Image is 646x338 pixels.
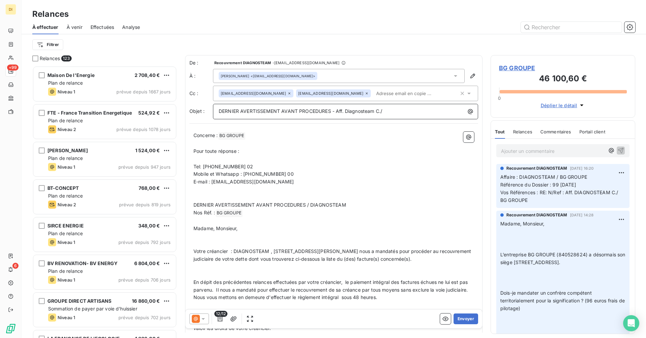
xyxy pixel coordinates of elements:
[570,166,594,170] span: [DATE] 16:20
[218,132,245,140] span: BG GROUPE
[298,91,363,95] span: [EMAIL_ADDRESS][DOMAIN_NAME]
[118,315,171,320] span: prévue depuis 702 jours
[193,294,377,300] span: Nous vous mettons en demeure d'effectuer le règlement intégral sous 48 heures.
[193,171,294,177] span: Mobile et Whatsapp : [PHONE_NUMBER] 00
[58,277,75,283] span: Niveau 1
[541,102,577,109] span: Déplier le détail
[214,311,227,317] span: 12/12
[47,185,79,191] span: BT-CONCEPT
[193,164,253,169] span: Tel: [PHONE_NUMBER] 02
[134,260,160,266] span: 6 804,00 €
[118,240,171,245] span: prévue depuis 792 jours
[58,127,76,132] span: Niveau 2
[216,209,243,217] span: BG GROUPE
[454,313,478,324] button: Envoyer
[132,298,160,304] span: 16 860,00 €
[58,240,75,245] span: Niveau 1
[495,129,505,134] span: Tout
[118,164,171,170] span: prévue depuis 947 jours
[135,72,160,78] span: 2 708,40 €
[579,129,605,134] span: Portail client
[32,66,177,338] div: grid
[193,225,238,231] span: Madame, Monsieur,
[193,148,239,154] span: Pour toute réponse :
[48,80,83,86] span: Plan de relance
[500,252,627,265] span: L’entreprise BG GROUPE (840528624) a désormais son siège [STREET_ADDRESS].
[32,8,69,20] h3: Relances
[47,223,84,228] span: SIRCE ENERGIE
[189,73,213,79] label: À :
[499,64,627,73] span: BG GROUPE
[138,223,160,228] span: 348,00 €
[221,74,315,78] div: <[EMAIL_ADDRESS][DOMAIN_NAME]>
[47,147,88,153] span: [PERSON_NAME]
[219,108,382,114] span: DERNIER AVERTISSEMENT AVANT PROCEDURES - Aff. Diagnosteam C./
[500,174,587,180] span: Affaire : DIAGNOSTEAM / BG GROUPE
[48,118,83,123] span: Plan de relance
[48,306,137,311] span: Sommation de payer par voie d'huissier
[58,315,75,320] span: Niveau 1
[221,91,286,95] span: [EMAIL_ADDRESS][DOMAIN_NAME]
[500,290,626,311] span: Dois-je mandater un confrère compétent territorialement pour la signification ? (96 euros frais d...
[570,213,594,217] span: [DATE] 14:28
[214,61,271,65] span: Recouvrement DIAGNOSTEAM
[521,22,622,33] input: Rechercher
[500,189,620,203] span: Vos Références : RE: N/Ref : Aff. DIAGNOSTEAM C./ BG GROUPE
[540,129,571,134] span: Commentaires
[58,202,76,207] span: Niveau 2
[623,315,639,331] div: Open Intercom Messenger
[193,248,472,262] span: Votre créancier : DIAGNOSTEAM , [STREET_ADDRESS][PERSON_NAME] nous a mandatés pour procéder au re...
[193,202,346,208] span: DERNIER AVERTISSEMENT AVANT PROCEDURES / DIAGNOSTEAM
[500,221,545,226] span: Madame, Monsieur,
[48,268,83,274] span: Plan de relance
[500,182,576,187] span: Référence du Dossier : 99 [DATE]
[119,202,171,207] span: prévue depuis 819 jours
[48,155,83,161] span: Plan de relance
[48,230,83,236] span: Plan de relance
[40,55,60,62] span: Relances
[47,298,111,304] span: GROUPE DIRECT ARTISANS
[32,39,63,50] button: Filtrer
[193,132,218,138] span: Concerne :
[61,55,71,61] span: 123
[193,179,294,184] span: E-mail : [EMAIL_ADDRESS][DOMAIN_NAME]
[189,108,205,114] span: Objet :
[47,110,132,116] span: FTE - France Transition Energetique
[373,88,451,98] input: Adresse email en copie ...
[91,24,114,31] span: Effectuées
[47,260,118,266] span: BV RENOVATION- BV ENERGY
[499,73,627,86] h3: 46 100,60 €
[139,185,160,191] span: 768,00 €
[221,74,249,78] span: [PERSON_NAME]
[5,323,16,334] img: Logo LeanPay
[189,59,213,66] span: De :
[67,24,82,31] span: À venir
[116,127,171,132] span: prévue depuis 1078 jours
[48,193,83,199] span: Plan de relance
[506,165,567,171] span: Recouvrement DIAGNOSTEAM
[116,89,171,94] span: prévue depuis 1667 jours
[193,318,470,331] span: A défaut du paiement dans le délai accordé, le mandat qui nous est donné nous autorise une action...
[135,147,160,153] span: 1 524,00 €
[32,24,59,31] span: À effectuer
[58,164,75,170] span: Niveau 1
[118,277,171,283] span: prévue depuis 706 jours
[5,4,16,15] div: DI
[189,90,213,97] label: Cc :
[513,129,532,134] span: Relances
[193,279,469,293] span: En dépit des précédentes relances effectuées par votre créancier, le paiement intégral des factur...
[122,24,140,31] span: Analyse
[498,95,501,101] span: 0
[138,110,160,116] span: 524,92 €
[539,101,587,109] button: Déplier le détail
[58,89,75,94] span: Niveau 1
[506,212,567,218] span: Recouvrement DIAGNOSTEAM
[7,65,19,71] span: +99
[47,72,95,78] span: Maison De l'Energie
[273,61,339,65] span: - [EMAIL_ADDRESS][DOMAIN_NAME]
[193,210,215,215] span: Nos Réf. :
[12,263,19,269] span: 6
